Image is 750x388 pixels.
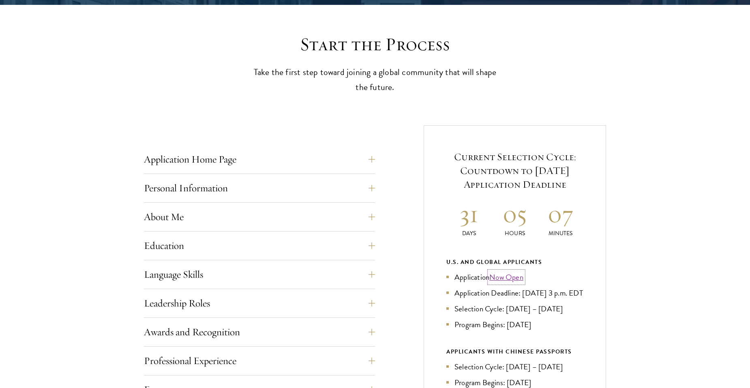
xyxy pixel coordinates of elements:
li: Application Deadline: [DATE] 3 p.m. EDT [446,287,583,299]
button: Education [144,236,375,255]
div: APPLICANTS WITH CHINESE PASSPORTS [446,347,583,357]
h2: 05 [492,199,538,229]
button: About Me [144,207,375,227]
p: Take the first step toward joining a global community that will shape the future. [249,65,501,95]
h2: Start the Process [249,33,501,56]
button: Language Skills [144,265,375,284]
li: Selection Cycle: [DATE] – [DATE] [446,361,583,373]
p: Hours [492,229,538,238]
li: Application [446,271,583,283]
h5: Current Selection Cycle: Countdown to [DATE] Application Deadline [446,150,583,191]
a: Now Open [489,271,523,283]
button: Professional Experience [144,351,375,371]
button: Leadership Roles [144,294,375,313]
li: Selection Cycle: [DATE] – [DATE] [446,303,583,315]
p: Days [446,229,492,238]
li: Program Begins: [DATE] [446,319,583,330]
h2: 31 [446,199,492,229]
button: Personal Information [144,178,375,198]
button: Application Home Page [144,150,375,169]
div: U.S. and Global Applicants [446,257,583,267]
button: Awards and Recognition [144,322,375,342]
p: Minutes [538,229,583,238]
h2: 07 [538,199,583,229]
